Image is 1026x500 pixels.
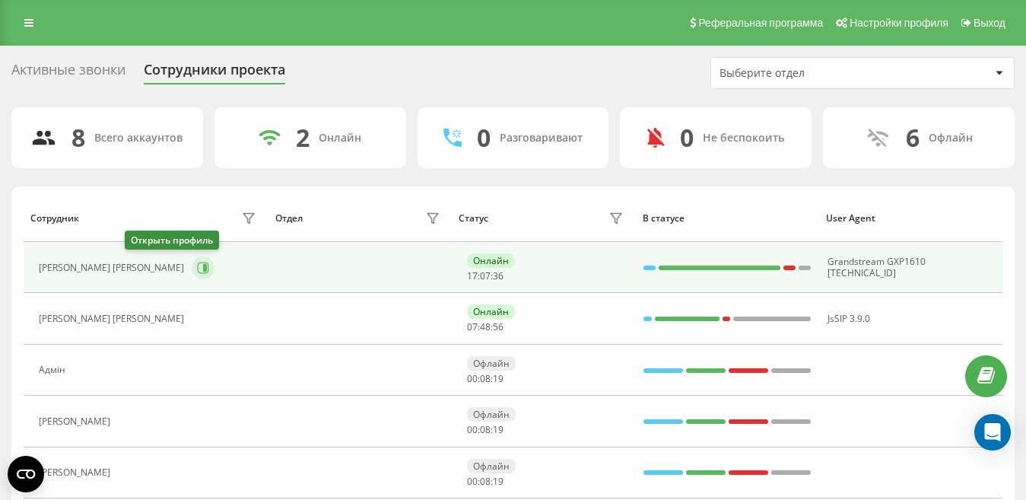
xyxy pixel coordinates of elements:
span: 07 [480,269,491,282]
span: 19 [493,423,503,436]
span: Реферальная программа [698,17,823,29]
div: Не беспокоить [703,132,784,145]
div: Сотрудники проекта [144,62,285,85]
span: Grandstream GXP1610 [TECHNICAL_ID] [827,255,926,279]
div: Отдел [275,213,303,224]
div: Офлайн [929,132,973,145]
div: : : [467,476,503,487]
span: 19 [493,372,503,385]
span: 00 [467,372,478,385]
span: Выход [974,17,1005,29]
span: 07 [467,320,478,333]
div: [PERSON_NAME] [39,467,114,478]
span: 08 [480,475,491,488]
div: User Agent [826,213,995,224]
div: Онлайн [467,304,515,319]
div: Офлайн [467,407,516,422]
div: : : [467,322,503,333]
button: Open CMP widget [8,456,44,492]
div: [PERSON_NAME] [PERSON_NAME] [39,263,188,273]
span: 48 [480,320,491,333]
div: Статус [459,213,488,224]
div: [PERSON_NAME] [39,416,114,427]
div: В статусе [643,213,812,224]
div: Онлайн [319,132,361,145]
div: Всего аккаунтов [94,132,183,145]
div: Открыть профиль [125,231,219,250]
div: : : [467,374,503,384]
span: 36 [493,269,503,282]
div: Сотрудник [30,213,79,224]
div: Офлайн [467,459,516,473]
span: JsSIP 3.9.0 [827,312,870,325]
div: Выберите отдел [719,67,901,80]
div: 6 [906,123,920,152]
div: 2 [296,123,310,152]
div: [PERSON_NAME] [PERSON_NAME] [39,314,188,324]
div: 8 [71,123,85,152]
div: Онлайн [467,253,515,268]
div: Офлайн [467,356,516,371]
div: Активные звонки [11,62,125,85]
span: 08 [480,423,491,436]
div: 0 [477,123,491,152]
div: : : [467,425,503,435]
div: Адмін [39,365,69,375]
span: 56 [493,320,503,333]
div: : : [467,271,503,282]
span: Настройки профиля [850,17,948,29]
span: 17 [467,269,478,282]
span: 08 [480,372,491,385]
div: Разговаривают [500,132,583,145]
div: Open Intercom Messenger [974,414,1011,451]
span: 19 [493,475,503,488]
div: 0 [680,123,694,152]
span: 00 [467,475,478,488]
span: 00 [467,423,478,436]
